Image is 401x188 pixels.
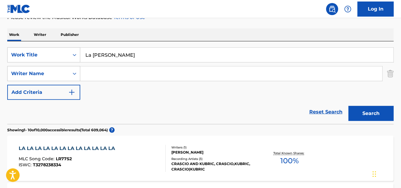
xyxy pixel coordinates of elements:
a: Log In [358,2,394,17]
img: MLC Logo [7,5,30,13]
div: CRASCIO AND KUBRIC, CRASCIO,KUBRIC, CRASCIO|KUBRIC [171,161,257,172]
button: Add Criteria [7,85,80,100]
p: Publisher [59,28,81,41]
div: Recording Artists ( 3 ) [171,157,257,161]
div: Work Title [11,51,65,59]
span: 100 % [280,155,299,166]
p: Total Known Shares: [273,151,306,155]
a: LA LA LA LA LA LA LA LA LA LA LA LAMLC Song Code:LR77S2ISWC:T3278238334Writers (1)[PERSON_NAME]Re... [7,136,394,181]
div: Help [342,3,354,15]
div: Writer Name [11,70,65,77]
span: MLC Song Code : [19,156,56,161]
p: Showing 1 - 10 of 10,000 accessible results (Total 609,064 ) [7,127,108,133]
img: 9d2ae6d4665cec9f34b9.svg [68,89,75,96]
span: LR77S2 [56,156,72,161]
img: Delete Criterion [387,66,394,81]
form: Search Form [7,47,394,124]
span: ISWC : [19,162,33,167]
div: Drag [373,165,376,183]
img: search [329,5,336,13]
p: Work [7,28,21,41]
button: Search [348,106,394,121]
a: Public Search [326,3,338,15]
img: help [344,5,352,13]
span: ? [109,127,115,133]
div: LA LA LA LA LA LA LA LA LA LA LA LA [19,145,118,152]
div: [PERSON_NAME] [171,150,257,155]
iframe: Chat Widget [371,159,401,188]
a: Reset Search [306,105,345,119]
p: Writer [32,28,48,41]
div: Writers ( 1 ) [171,145,257,150]
span: T3278238334 [33,162,61,167]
